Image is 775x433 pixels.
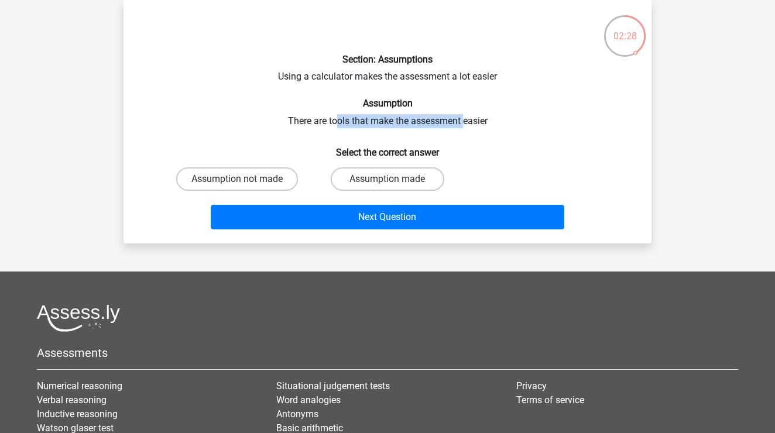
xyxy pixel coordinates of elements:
button: Next Question [211,205,565,229]
a: Numerical reasoning [37,380,122,391]
a: Antonyms [276,408,318,420]
a: Situational judgement tests [276,380,390,391]
label: Assumption made [331,167,444,191]
label: Assumption not made [176,167,298,191]
h6: Assumption [142,98,633,109]
h6: Select the correct answer [142,138,633,158]
h6: Section: Assumptions [142,54,633,65]
a: Terms of service [516,394,584,405]
a: Privacy [516,380,547,391]
div: Using a calculator makes the assessment a lot easier There are tools that make the assessment easier [128,9,647,234]
a: Inductive reasoning [37,408,118,420]
a: Word analogies [276,394,341,405]
div: 02:28 [603,14,647,43]
img: Assessly logo [37,304,120,332]
a: Verbal reasoning [37,394,107,405]
h5: Assessments [37,346,738,360]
